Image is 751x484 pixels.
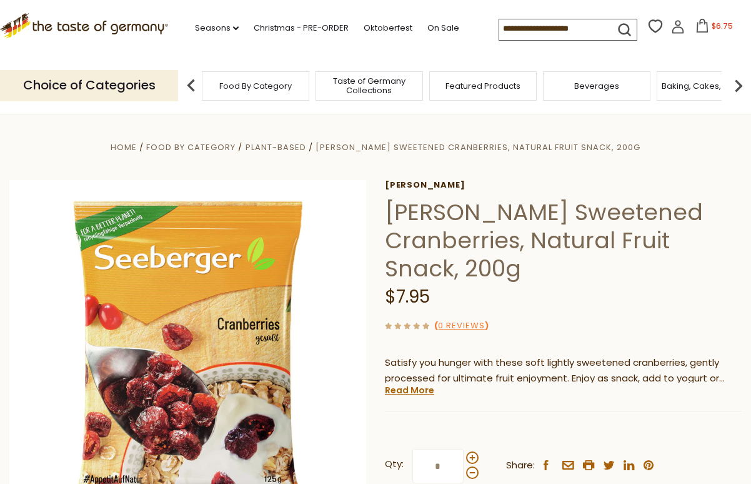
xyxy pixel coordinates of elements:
[385,456,404,472] strong: Qty:
[385,198,742,283] h1: [PERSON_NAME] Sweetened Cranberries, Natural Fruit Snack, 200g
[179,73,204,98] img: previous arrow
[385,180,742,190] a: [PERSON_NAME]
[219,81,292,91] a: Food By Category
[385,285,430,309] span: $7.95
[445,81,520,91] a: Featured Products
[412,449,464,483] input: Qty:
[438,320,485,333] a: 0 Reviews
[319,76,419,95] a: Taste of Germany Collections
[712,21,733,31] span: $6.75
[385,355,742,386] p: Satisfy you hunger with these soft lightly sweetened cranberries, gently processed for ultimate f...
[195,21,239,35] a: Seasons
[146,141,236,153] a: Food By Category
[726,73,751,98] img: next arrow
[111,141,137,153] a: Home
[574,81,619,91] a: Beverages
[385,384,434,396] a: Read More
[254,21,349,35] a: Christmas - PRE-ORDER
[434,320,489,331] span: ( )
[364,21,412,35] a: Oktoberfest
[316,141,640,153] a: [PERSON_NAME] Sweetened Cranberries, Natural Fruit Snack, 200g
[506,458,535,473] span: Share:
[246,141,306,153] a: Plant-Based
[427,21,459,35] a: On Sale
[687,19,740,38] button: $6.75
